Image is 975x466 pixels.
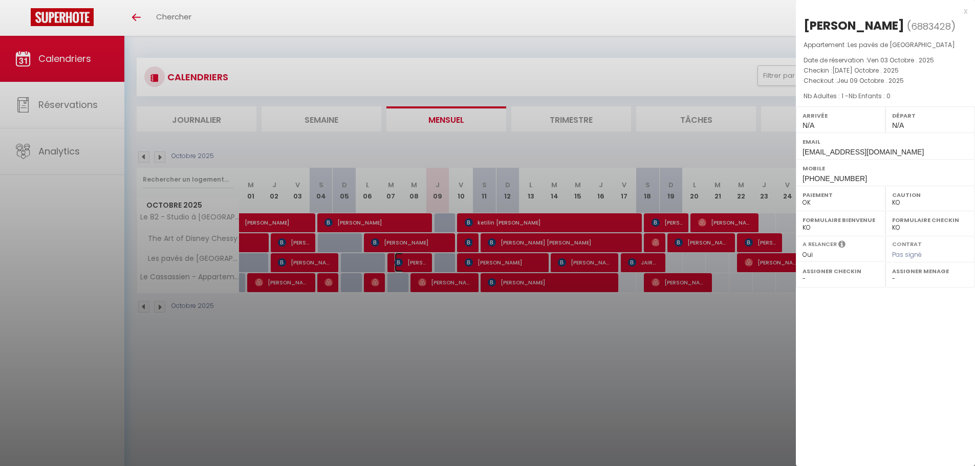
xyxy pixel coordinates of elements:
[803,215,879,225] label: Formulaire Bienvenue
[803,148,924,156] span: [EMAIL_ADDRESS][DOMAIN_NAME]
[804,40,967,50] p: Appartement :
[892,250,922,259] span: Pas signé
[911,20,951,33] span: 6883428
[867,56,934,64] span: Ven 03 Octobre . 2025
[804,76,967,86] p: Checkout :
[892,266,968,276] label: Assigner Menage
[892,190,968,200] label: Caution
[907,19,956,33] span: ( )
[892,240,922,247] label: Contrat
[803,240,837,249] label: A relancer
[848,40,955,49] span: Les pavés de [GEOGRAPHIC_DATA]
[832,66,899,75] span: [DATE] Octobre . 2025
[803,174,867,183] span: [PHONE_NUMBER]
[803,121,814,129] span: N/A
[837,76,904,85] span: Jeu 09 Octobre . 2025
[803,110,879,121] label: Arrivée
[803,266,879,276] label: Assigner Checkin
[892,215,968,225] label: Formulaire Checkin
[803,163,968,173] label: Mobile
[804,55,967,65] p: Date de réservation :
[804,92,891,100] span: Nb Adultes : 1 -
[803,190,879,200] label: Paiement
[849,92,891,100] span: Nb Enfants : 0
[804,17,904,34] div: [PERSON_NAME]
[803,137,968,147] label: Email
[892,121,904,129] span: N/A
[796,5,967,17] div: x
[804,65,967,76] p: Checkin :
[838,240,846,251] i: Sélectionner OUI si vous souhaiter envoyer les séquences de messages post-checkout
[892,110,968,121] label: Départ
